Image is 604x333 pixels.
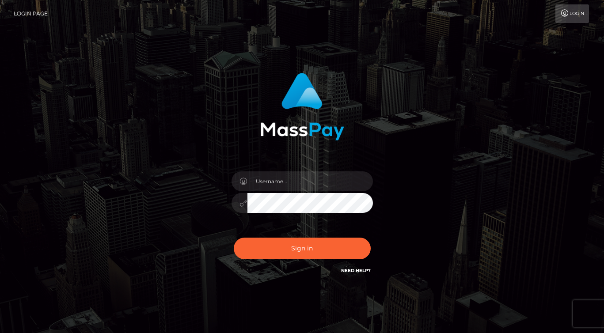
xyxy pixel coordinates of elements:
[555,4,589,23] a: Login
[260,73,344,140] img: MassPay Login
[247,171,373,191] input: Username...
[341,268,371,273] a: Need Help?
[14,4,48,23] a: Login Page
[234,238,371,259] button: Sign in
